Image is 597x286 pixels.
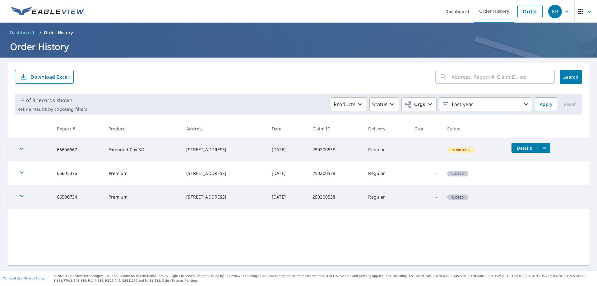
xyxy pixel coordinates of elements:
span: Orgs [404,101,425,108]
td: Regular [363,138,409,162]
p: Order History [44,30,73,36]
td: 250200538 [308,162,363,185]
th: Product [104,120,182,138]
button: detailsBtn-66606667 [511,143,538,153]
button: Search [560,70,582,84]
p: Refine results by choosing filters [17,106,87,112]
th: Address [181,120,267,138]
td: Regular [363,162,409,185]
span: Dashboard [10,30,35,36]
div: KR [548,5,562,18]
td: - [410,185,442,209]
button: Last year [439,97,532,111]
td: 66605376 [52,162,104,185]
button: Orgs [401,97,437,111]
h1: Order History [7,40,590,53]
a: Order [517,5,543,18]
input: Address, Report #, Claim ID, etc. [451,68,555,86]
a: Terms of Use [3,276,22,280]
p: Download Excel [30,73,69,80]
td: 66606667 [52,138,104,162]
p: Products [334,101,355,108]
nav: breadcrumb [7,28,590,38]
th: Date [267,120,308,138]
div: [STREET_ADDRESS] [186,194,262,200]
span: Closed [448,195,468,199]
th: Status [442,120,507,138]
td: Regular [363,185,409,209]
a: Dashboard [7,28,37,38]
th: Report # [52,120,104,138]
button: Products [331,97,367,111]
img: EV Logo [11,7,85,16]
p: Status [372,101,387,108]
th: Claim ID [308,120,363,138]
span: Search [565,74,577,80]
td: [DATE] [267,162,308,185]
td: 66590734 [52,185,104,209]
p: | [3,276,44,280]
td: 250200538 [308,138,363,162]
button: Apply [535,97,557,111]
div: [STREET_ADDRESS] [186,147,262,153]
span: In Process [448,148,474,152]
td: - [410,138,442,162]
td: 250200538 [308,185,363,209]
p: 1-3 of 3 records shown [17,96,87,104]
span: Closed [448,171,468,176]
th: Delivery [363,120,409,138]
li: / [39,29,41,36]
td: Premium [104,185,182,209]
td: - [410,162,442,185]
td: [DATE] [267,185,308,209]
a: Privacy Policy [24,276,44,280]
button: Status [369,97,399,111]
button: Download Excel [15,70,74,84]
p: © 2025 Eagle View Technologies, Inc. and Pictometry International Corp. All Rights Reserved. Repo... [54,274,594,283]
span: Details [515,145,534,151]
button: filesDropdownBtn-66606667 [538,143,550,153]
p: Last year [449,99,522,110]
div: [STREET_ADDRESS] [186,170,262,176]
td: [DATE] [267,138,308,162]
span: Apply [540,101,552,108]
td: Premium [104,162,182,185]
th: Cost [410,120,442,138]
td: Extended Cov 3D [104,138,182,162]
